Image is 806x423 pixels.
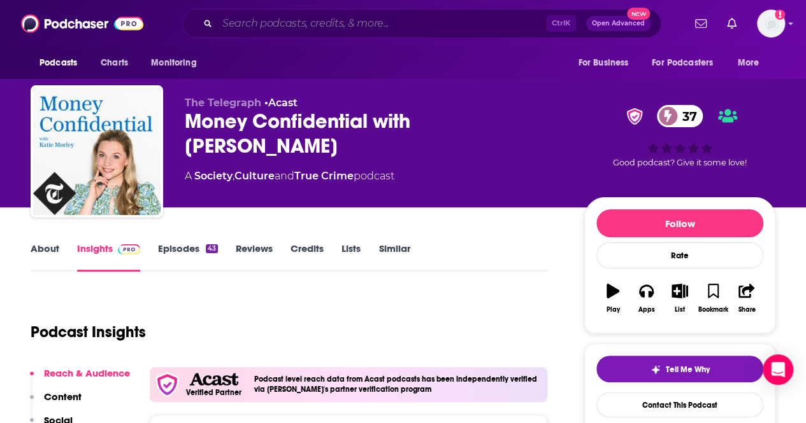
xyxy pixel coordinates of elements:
[730,275,763,321] button: Share
[40,54,77,72] span: Podcasts
[644,51,731,75] button: open menu
[775,10,785,20] svg: Add a profile image
[592,20,645,27] span: Open Advanced
[738,54,759,72] span: More
[206,244,218,253] div: 43
[118,244,140,254] img: Podchaser Pro
[294,170,354,182] a: True Crime
[757,10,785,38] img: User Profile
[763,354,793,385] div: Open Intercom Messenger
[92,51,136,75] a: Charts
[189,373,238,386] img: Acast
[44,391,82,403] p: Content
[729,51,775,75] button: open menu
[254,375,542,394] h4: Podcast level reach data from Acast podcasts has been independently verified via [PERSON_NAME]'s ...
[291,242,324,272] a: Credits
[698,306,728,314] div: Bookmark
[690,13,712,34] a: Show notifications dropdown
[757,10,785,38] button: Show profile menu
[101,54,128,72] span: Charts
[546,15,576,32] span: Ctrl K
[217,13,546,34] input: Search podcasts, credits, & more...
[31,51,94,75] button: open menu
[569,51,644,75] button: open menu
[342,242,361,272] a: Lists
[696,275,730,321] button: Bookmark
[155,372,180,397] img: verfied icon
[675,306,685,314] div: List
[30,391,82,414] button: Content
[627,8,650,20] span: New
[607,306,620,314] div: Play
[651,364,661,375] img: tell me why sparkle
[630,275,663,321] button: Apps
[142,51,213,75] button: open menu
[757,10,785,38] span: Logged in as megcassidy
[578,54,628,72] span: For Business
[21,11,143,36] img: Podchaser - Follow, Share and Rate Podcasts
[586,16,651,31] button: Open AdvancedNew
[185,169,394,184] div: A podcast
[33,88,161,215] img: Money Confidential with Katie Morley
[44,367,130,379] p: Reach & Audience
[77,242,140,272] a: InsightsPodchaser Pro
[233,170,234,182] span: ,
[613,158,747,167] span: Good podcast? Give it some love!
[182,9,661,38] div: Search podcasts, credits, & more...
[30,367,130,391] button: Reach & Audience
[666,364,710,375] span: Tell Me Why
[722,13,742,34] a: Show notifications dropdown
[638,306,655,314] div: Apps
[194,170,233,182] a: Society
[596,356,763,382] button: tell me why sparkleTell Me Why
[670,105,703,127] span: 37
[657,105,703,127] a: 37
[151,54,196,72] span: Monitoring
[158,242,218,272] a: Episodes43
[31,322,146,342] h1: Podcast Insights
[663,275,696,321] button: List
[268,97,298,109] a: Acast
[31,242,59,272] a: About
[596,242,763,268] div: Rate
[596,209,763,237] button: Follow
[264,97,298,109] span: •
[275,170,294,182] span: and
[622,108,647,125] img: verified Badge
[234,170,275,182] a: Culture
[378,242,410,272] a: Similar
[738,306,755,314] div: Share
[596,275,630,321] button: Play
[236,242,273,272] a: Reviews
[185,97,261,109] span: The Telegraph
[596,392,763,417] a: Contact This Podcast
[652,54,713,72] span: For Podcasters
[584,97,775,176] div: verified Badge37Good podcast? Give it some love!
[186,389,241,396] h5: Verified Partner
